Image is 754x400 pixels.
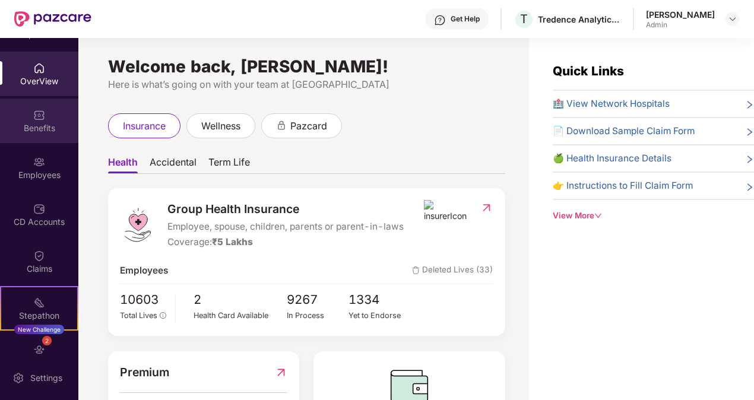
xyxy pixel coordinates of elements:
img: svg+xml;base64,PHN2ZyBpZD0iQmVuZWZpdHMiIHhtbG5zPSJodHRwOi8vd3d3LnczLm9yZy8yMDAwL3N2ZyIgd2lkdGg9Ij... [33,109,45,121]
span: pazcard [290,119,327,134]
span: wellness [201,119,240,134]
span: ₹5 Lakhs [212,236,253,247]
span: Health [108,156,138,173]
div: Coverage: [167,235,404,249]
div: Yet to Endorse [349,310,411,322]
img: insurerIcon [424,200,468,223]
div: Here is what’s going on with your team at [GEOGRAPHIC_DATA] [108,77,505,92]
img: RedirectIcon [275,363,287,381]
span: Accidental [150,156,197,173]
div: Welcome back, [PERSON_NAME]! [108,62,505,71]
div: Get Help [451,14,480,24]
span: Employee, spouse, children, parents or parent-in-laws [167,220,404,234]
span: Term Life [208,156,250,173]
span: right [745,99,754,111]
img: RedirectIcon [480,202,493,214]
span: T [520,12,528,26]
div: View More [553,209,754,222]
div: In Process [287,310,349,322]
span: info-circle [160,312,166,319]
img: svg+xml;base64,PHN2ZyBpZD0iU2V0dGluZy0yMHgyMCIgeG1sbnM9Imh0dHA6Ly93d3cudzMub3JnLzIwMDAvc3ZnIiB3aW... [12,372,24,384]
img: svg+xml;base64,PHN2ZyBpZD0iSG9tZSIgeG1sbnM9Imh0dHA6Ly93d3cudzMub3JnLzIwMDAvc3ZnIiB3aWR0aD0iMjAiIG... [33,62,45,74]
span: 10603 [120,290,167,310]
span: right [745,181,754,193]
img: svg+xml;base64,PHN2ZyB4bWxucz0iaHR0cDovL3d3dy53My5vcmcvMjAwMC9zdmciIHdpZHRoPSIyMSIgaGVpZ2h0PSIyMC... [33,297,45,309]
span: Group Health Insurance [167,200,404,218]
span: Employees [120,264,168,278]
span: 🏥 View Network Hospitals [553,97,670,111]
img: svg+xml;base64,PHN2ZyBpZD0iRHJvcGRvd24tMzJ4MzIiIHhtbG5zPSJodHRwOi8vd3d3LnczLm9yZy8yMDAwL3N2ZyIgd2... [728,14,737,24]
span: 2 [194,290,287,310]
img: svg+xml;base64,PHN2ZyBpZD0iSGVscC0zMngzMiIgeG1sbnM9Imh0dHA6Ly93d3cudzMub3JnLzIwMDAvc3ZnIiB3aWR0aD... [434,14,446,26]
div: Tredence Analytics Solutions Private Limited [538,14,621,25]
img: deleteIcon [412,266,420,274]
span: down [594,212,602,220]
span: Premium [120,363,169,381]
img: svg+xml;base64,PHN2ZyBpZD0iRW5kb3JzZW1lbnRzIiB4bWxucz0iaHR0cDovL3d3dy53My5vcmcvMjAwMC9zdmciIHdpZH... [33,344,45,355]
span: right [745,126,754,138]
img: logo [120,207,156,243]
span: Quick Links [553,64,624,78]
div: 2 [42,336,52,345]
img: New Pazcare Logo [14,11,91,27]
img: svg+xml;base64,PHN2ZyBpZD0iQ2xhaW0iIHhtbG5zPSJodHRwOi8vd3d3LnczLm9yZy8yMDAwL3N2ZyIgd2lkdGg9IjIwIi... [33,250,45,262]
div: Stepathon [1,310,77,322]
div: New Challenge [14,325,64,334]
div: Settings [27,372,66,384]
span: 1334 [349,290,411,310]
span: 9267 [287,290,349,310]
img: svg+xml;base64,PHN2ZyBpZD0iQ0RfQWNjb3VudHMiIGRhdGEtbmFtZT0iQ0QgQWNjb3VudHMiIHhtbG5zPSJodHRwOi8vd3... [33,203,45,215]
span: Total Lives [120,311,157,320]
span: 📄 Download Sample Claim Form [553,124,695,138]
div: Admin [646,20,715,30]
span: 🍏 Health Insurance Details [553,151,671,166]
div: Health Card Available [194,310,287,322]
span: 👉 Instructions to Fill Claim Form [553,179,693,193]
span: Deleted Lives (33) [412,264,493,278]
span: right [745,154,754,166]
div: [PERSON_NAME] [646,9,715,20]
div: animation [276,120,287,131]
img: svg+xml;base64,PHN2ZyBpZD0iRW1wbG95ZWVzIiB4bWxucz0iaHR0cDovL3d3dy53My5vcmcvMjAwMC9zdmciIHdpZHRoPS... [33,156,45,168]
span: insurance [123,119,166,134]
